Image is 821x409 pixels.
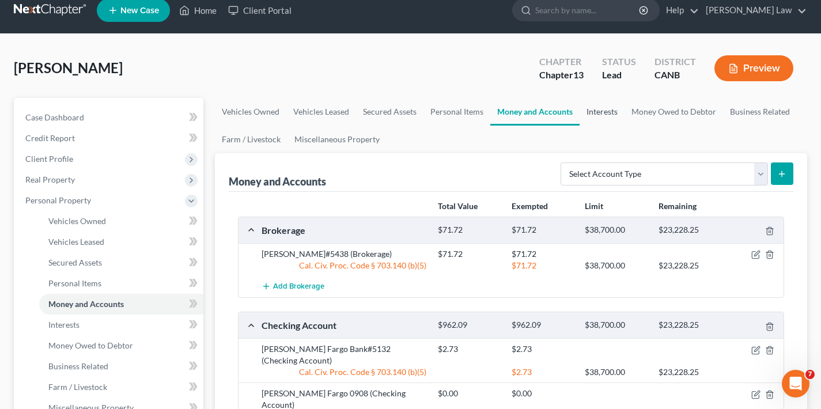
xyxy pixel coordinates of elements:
[215,98,286,126] a: Vehicles Owned
[96,332,135,340] span: Messages
[39,211,203,232] a: Vehicles Owned
[39,232,203,252] a: Vehicles Leased
[183,332,201,340] span: Help
[48,237,104,247] span: Vehicles Leased
[432,388,505,399] div: $0.00
[539,55,584,69] div: Chapter
[77,303,153,349] button: Messages
[48,299,124,309] span: Money and Accounts
[432,343,505,355] div: $2.73
[25,154,73,164] span: Client Profile
[256,343,432,366] div: [PERSON_NAME] Fargo Bank#5132 (Checking Account)
[39,294,203,315] a: Money and Accounts
[48,278,101,288] span: Personal Items
[506,260,579,271] div: $71.72
[23,101,207,121] p: How can we help?
[12,135,219,179] div: Send us a messageWe'll be back online [DATE]
[653,366,726,378] div: $23,228.25
[39,315,203,335] a: Interests
[17,251,214,272] div: Attorney's Disclosure of Compensation
[145,18,168,41] img: Profile image for Lindsey
[25,112,84,122] span: Case Dashboard
[39,356,203,377] a: Business Related
[580,98,625,126] a: Interests
[653,320,726,331] div: $23,228.25
[714,55,793,81] button: Preview
[356,98,423,126] a: Secured Assets
[39,335,203,356] a: Money Owed to Debtor
[23,25,100,37] img: logo
[432,225,505,236] div: $71.72
[256,248,432,260] div: [PERSON_NAME]#5438 (Brokerage)
[24,196,93,208] span: Search for help
[286,98,356,126] a: Vehicles Leased
[654,55,696,69] div: District
[24,145,192,157] div: Send us a message
[16,128,203,149] a: Credit Report
[25,133,75,143] span: Credit Report
[579,225,652,236] div: $38,700.00
[24,157,192,169] div: We'll be back online [DATE]
[256,366,432,378] div: Cal. Civ. Proc. Code § 703.140 (b)(5)
[625,98,723,126] a: Money Owed to Debtor
[506,320,579,331] div: $962.09
[287,126,387,153] a: Miscellaneous Property
[490,98,580,126] a: Money and Accounts
[14,59,123,76] span: [PERSON_NAME]
[198,18,219,39] div: Close
[512,201,548,211] strong: Exempted
[48,382,107,392] span: Farm / Livestock
[24,256,193,268] div: Attorney's Disclosure of Compensation
[25,175,75,184] span: Real Property
[273,282,324,291] span: Add Brokerage
[602,69,636,82] div: Lead
[506,366,579,378] div: $2.73
[579,366,652,378] div: $38,700.00
[805,370,815,379] span: 7
[506,343,579,355] div: $2.73
[39,252,203,273] a: Secured Assets
[17,272,214,294] div: Adding Income
[506,248,579,260] div: $71.72
[506,388,579,399] div: $0.00
[653,225,726,236] div: $23,228.25
[432,320,505,331] div: $962.09
[17,294,214,315] div: Amendments
[25,195,91,205] span: Personal Property
[573,69,584,80] span: 13
[506,225,579,236] div: $71.72
[24,298,193,310] div: Amendments
[723,98,797,126] a: Business Related
[653,260,726,271] div: $23,228.25
[39,273,203,294] a: Personal Items
[25,332,51,340] span: Home
[39,377,203,397] a: Farm / Livestock
[229,175,326,188] div: Money and Accounts
[24,222,193,247] div: Statement of Financial Affairs - Payments Made in the Last 90 days
[23,82,207,101] p: Hi there!
[654,69,696,82] div: CANB
[123,18,146,41] img: Profile image for James
[256,224,432,236] div: Brokerage
[167,18,190,41] img: Profile image for Emma
[602,55,636,69] div: Status
[17,218,214,251] div: Statement of Financial Affairs - Payments Made in the Last 90 days
[579,320,652,331] div: $38,700.00
[579,260,652,271] div: $38,700.00
[256,260,432,271] div: Cal. Civ. Proc. Code § 703.140 (b)(5)
[17,190,214,213] button: Search for help
[659,201,697,211] strong: Remaining
[154,303,230,349] button: Help
[782,370,809,397] iframe: Intercom live chat
[48,216,106,226] span: Vehicles Owned
[438,201,478,211] strong: Total Value
[24,277,193,289] div: Adding Income
[256,319,432,331] div: Checking Account
[262,276,324,297] button: Add Brokerage
[48,320,80,330] span: Interests
[539,69,584,82] div: Chapter
[48,257,102,267] span: Secured Assets
[120,6,159,15] span: New Case
[48,340,133,350] span: Money Owed to Debtor
[423,98,490,126] a: Personal Items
